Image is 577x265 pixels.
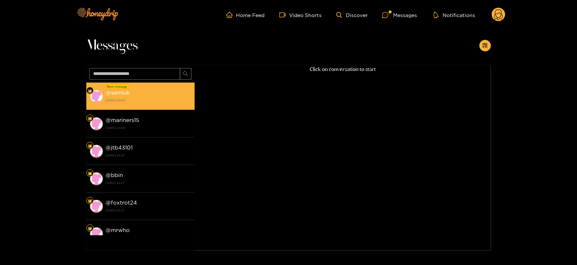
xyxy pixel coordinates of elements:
span: appstore-add [482,43,488,49]
img: conversation [90,227,103,240]
p: Click on conversation to start [195,65,491,73]
strong: [DATE] 09:30 [106,97,191,104]
strong: [DATE] 22:27 [106,180,191,186]
a: Video Shorts [279,12,322,18]
button: search [180,68,191,80]
strong: @ mrwho [106,227,130,233]
strong: @ jtb43101 [106,144,133,151]
img: Fan Level [88,116,92,121]
strong: [DATE] 22:27 [106,207,191,214]
div: New message [106,84,129,89]
strong: @ bbin [106,172,123,178]
strong: [DATE] 03:20 [106,125,191,131]
a: Home Feed [226,12,265,18]
strong: @ foxtrot24 [106,199,137,206]
span: Messages [86,37,138,54]
img: conversation [90,172,103,185]
strong: [DATE] 22:27 [106,235,191,241]
img: conversation [90,145,103,158]
strong: @ samiuk [106,89,130,96]
img: Fan Level [88,144,92,148]
img: Fan Level [88,199,92,203]
img: conversation [90,90,103,103]
span: search [183,71,188,77]
img: Fan Level [88,171,92,176]
div: Messages [382,11,417,19]
img: conversation [90,200,103,213]
img: Fan Level [88,226,92,231]
strong: @ mariners15 [106,117,139,123]
img: conversation [90,117,103,130]
a: Discover [336,12,368,18]
button: Notifications [431,11,477,18]
button: appstore-add [479,40,491,51]
strong: [DATE] 22:27 [106,152,191,159]
span: home [226,12,236,18]
img: Fan Level [88,89,92,93]
span: video-camera [279,12,289,18]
